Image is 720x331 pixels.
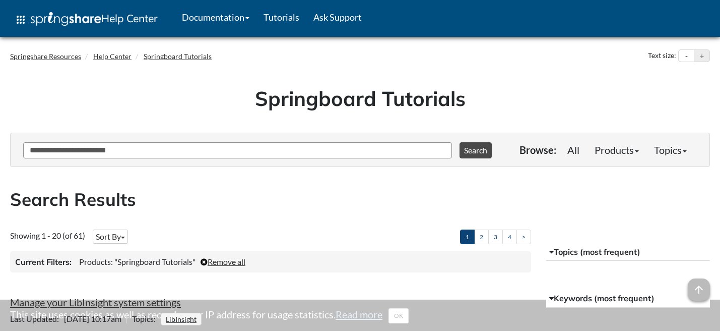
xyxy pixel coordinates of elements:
[10,314,64,323] span: Last Updated
[101,12,158,25] span: Help Center
[161,314,204,323] ul: Topics
[10,52,81,61] a: Springshare Resources
[460,230,531,244] ul: Pagination of search results
[10,296,181,308] a: Manage your LibInsight system settings
[546,243,710,261] button: Topics (most frequent)
[8,5,165,35] a: apps Help Center
[15,256,72,267] h3: Current Filters
[460,230,475,244] a: 1
[15,14,27,26] span: apps
[546,290,710,308] button: Keywords (most frequent)
[502,230,517,244] a: 4
[646,49,678,63] div: Text size:
[519,143,556,157] p: Browse:
[10,187,710,212] h2: Search Results
[256,5,306,30] a: Tutorials
[306,5,369,30] a: Ask Support
[93,52,132,61] a: Help Center
[10,231,85,240] span: Showing 1 - 20 (of 61)
[516,230,531,244] a: >
[10,314,126,323] span: [DATE] 10:17am
[144,52,212,61] a: Springboard Tutorials
[694,50,709,62] button: Increase text size
[460,142,492,158] button: Search
[201,257,245,266] a: Remove all
[587,140,646,160] a: Products
[79,257,113,266] span: Products:
[679,50,694,62] button: Decrease text size
[688,279,710,301] span: arrow_upward
[132,314,161,323] span: Topics
[474,230,489,244] a: 2
[175,5,256,30] a: Documentation
[31,12,101,26] img: Springshare
[114,257,195,266] span: "Springboard Tutorials"
[18,84,702,113] h1: Springboard Tutorials
[164,312,198,326] a: LibInsight
[93,230,128,244] button: Sort By
[488,230,503,244] a: 3
[688,280,710,292] a: arrow_upward
[560,140,587,160] a: All
[646,140,694,160] a: Topics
